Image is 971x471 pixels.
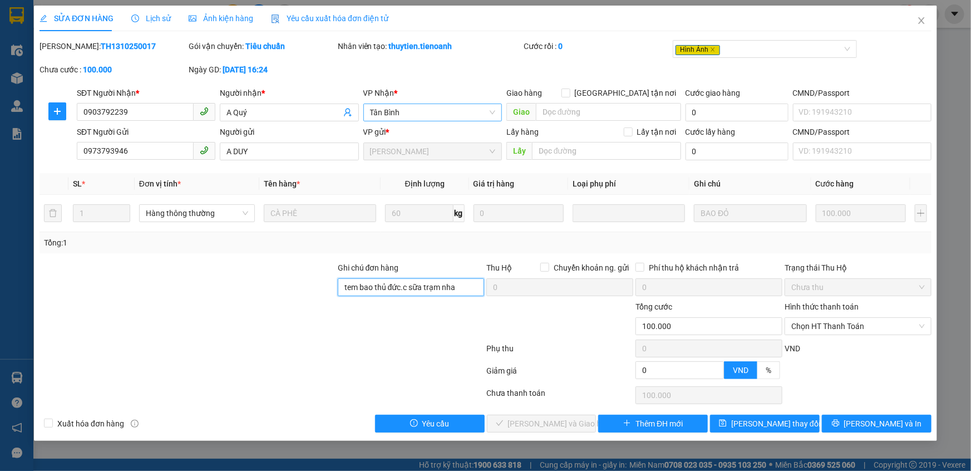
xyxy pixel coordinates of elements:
[486,263,512,272] span: Thu Hộ
[785,344,800,353] span: VND
[389,42,452,51] b: thuytien.tienoanh
[558,42,563,51] b: 0
[816,179,854,188] span: Cước hàng
[200,146,209,155] span: phone
[635,418,683,430] span: Thêm ĐH mới
[791,318,925,335] span: Chọn HT Thanh Toán
[733,366,748,375] span: VND
[532,142,681,160] input: Dọc đường
[338,278,485,296] input: Ghi chú đơn hàng
[40,14,47,22] span: edit
[454,204,465,222] span: kg
[549,262,633,274] span: Chuyển khoản ng. gửi
[635,302,672,311] span: Tổng cước
[536,103,681,121] input: Dọc đường
[343,108,352,117] span: user-add
[570,87,681,99] span: [GEOGRAPHIC_DATA] tận nơi
[506,103,536,121] span: Giao
[370,104,495,121] span: Tân Bình
[474,179,515,188] span: Giá trị hàng
[220,87,358,99] div: Người nhận
[363,126,502,138] div: VP gửi
[793,126,931,138] div: CMND/Passport
[474,204,564,222] input: 0
[44,237,375,249] div: Tổng: 1
[271,14,280,23] img: icon
[506,127,539,136] span: Lấy hàng
[370,143,495,160] span: Cư Kuin
[793,87,931,99] div: CMND/Passport
[83,65,112,74] b: 100.000
[486,342,635,362] div: Phụ thu
[686,143,788,160] input: Cước lấy hàng
[633,126,681,138] span: Lấy tận nơi
[822,415,931,433] button: printer[PERSON_NAME] và In
[486,387,635,406] div: Chưa thanh toán
[623,419,631,428] span: plus
[189,14,253,23] span: Ảnh kiện hàng
[686,104,788,121] input: Cước giao hàng
[77,87,215,99] div: SĐT Người Nhận
[271,14,388,23] span: Yêu cầu xuất hóa đơn điện tử
[264,179,300,188] span: Tên hàng
[915,204,927,222] button: plus
[131,14,171,23] span: Lịch sử
[719,419,727,428] span: save
[73,179,82,188] span: SL
[644,262,743,274] span: Phí thu hộ khách nhận trả
[48,102,66,120] button: plus
[506,142,532,160] span: Lấy
[375,415,485,433] button: exclamation-circleYêu cầu
[710,415,820,433] button: save[PERSON_NAME] thay đổi
[410,419,418,428] span: exclamation-circle
[40,40,186,52] div: [PERSON_NAME]:
[223,65,268,74] b: [DATE] 16:24
[710,47,716,52] span: close
[131,420,139,428] span: info-circle
[906,6,937,37] button: Close
[189,14,196,22] span: picture
[40,14,114,23] span: SỬA ĐƠN HÀNG
[524,40,671,52] div: Cước rồi :
[832,419,840,428] span: printer
[568,173,689,195] th: Loại phụ phí
[49,107,66,116] span: plus
[689,173,811,195] th: Ghi chú
[486,365,635,384] div: Giảm giá
[816,204,906,222] input: 0
[44,204,62,222] button: delete
[785,302,859,311] label: Hình thức thanh toán
[405,179,445,188] span: Định lượng
[785,262,931,274] div: Trạng thái Thu Hộ
[146,205,248,222] span: Hàng thông thường
[338,263,399,272] label: Ghi chú đơn hàng
[598,415,708,433] button: plusThêm ĐH mới
[189,63,336,76] div: Ngày GD:
[694,204,806,222] input: Ghi Chú
[338,40,522,52] div: Nhân viên tạo:
[131,14,139,22] span: clock-circle
[53,418,129,430] span: Xuất hóa đơn hàng
[264,204,376,222] input: VD: Bàn, Ghế
[731,418,820,430] span: [PERSON_NAME] thay đổi
[487,415,597,433] button: check[PERSON_NAME] và Giao hàng
[220,126,358,138] div: Người gửi
[189,40,336,52] div: Gói vận chuyển:
[245,42,285,51] b: Tiêu chuẩn
[917,16,926,25] span: close
[791,279,925,296] span: Chưa thu
[686,127,736,136] label: Cước lấy hàng
[506,89,542,97] span: Giao hàng
[686,89,741,97] label: Cước giao hàng
[363,89,395,97] span: VP Nhận
[139,179,181,188] span: Đơn vị tính
[844,418,922,430] span: [PERSON_NAME] và In
[422,418,450,430] span: Yêu cầu
[766,366,771,375] span: %
[40,63,186,76] div: Chưa cước :
[101,42,156,51] b: TH1310250017
[676,45,720,55] span: Hình Ảnh
[200,107,209,116] span: phone
[77,126,215,138] div: SĐT Người Gửi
